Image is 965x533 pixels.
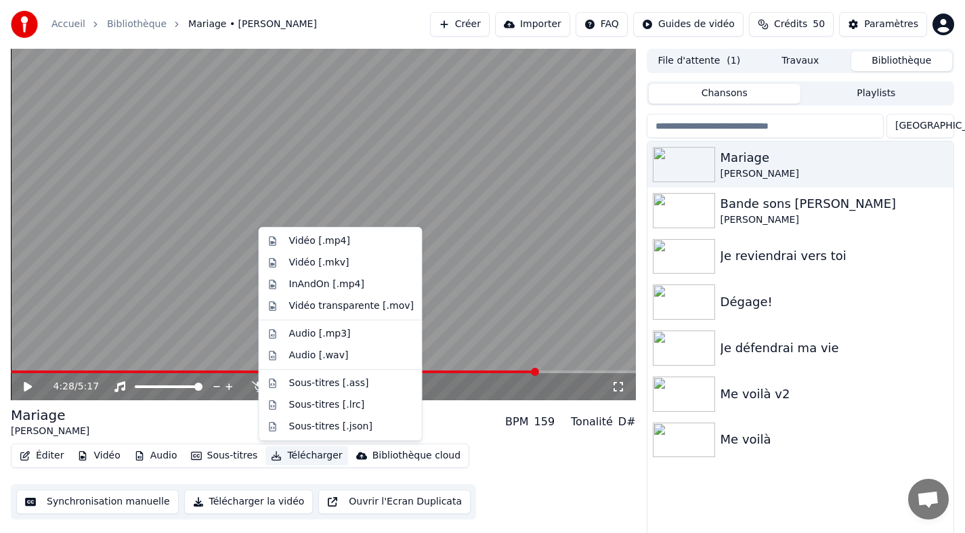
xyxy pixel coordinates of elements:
div: BPM [505,414,528,430]
div: [PERSON_NAME] [11,425,89,438]
div: Sous-titres [.json] [289,420,372,433]
button: Synchronisation manuelle [16,490,179,514]
span: Crédits [774,18,807,31]
button: Crédits50 [749,12,834,37]
button: Ouvrir l'Ecran Duplicata [318,490,471,514]
a: Accueil [51,18,85,31]
span: 4:28 [53,380,74,393]
div: Audio [.mp3] [289,327,351,341]
button: Sous-titres [186,446,263,465]
span: 5:17 [78,380,99,393]
div: Audio [.wav] [289,349,349,362]
div: [PERSON_NAME] [721,213,948,227]
button: File d'attente [649,51,750,71]
div: Je défendrai ma vie [721,339,948,358]
div: Sous-titres [.lrc] [289,398,365,412]
div: Tonalité [571,414,613,430]
button: Chansons [649,84,800,104]
span: Mariage • [PERSON_NAME] [188,18,317,31]
button: Audio [129,446,183,465]
span: 50 [813,18,825,31]
div: InAndOn [.mp4] [289,278,365,291]
span: ( 1 ) [727,54,740,68]
div: Bibliothèque cloud [372,449,460,463]
div: [PERSON_NAME] [721,167,948,181]
button: Paramètres [839,12,927,37]
a: Bibliothèque [107,18,167,31]
button: Créer [430,12,490,37]
div: Mariage [721,148,948,167]
button: Travaux [750,51,851,71]
div: Paramètres [864,18,918,31]
div: Dégage! [721,293,948,312]
div: / [53,380,86,393]
button: Vidéo [72,446,125,465]
button: Importer [495,12,570,37]
button: Télécharger [265,446,347,465]
a: Ouvrir le chat [908,479,949,519]
button: Télécharger la vidéo [184,490,314,514]
div: D# [618,414,636,430]
div: Me voilà [721,430,948,449]
nav: breadcrumb [51,18,317,31]
div: Vidéo [.mkv] [289,256,349,270]
button: Bibliothèque [851,51,952,71]
button: Playlists [800,84,952,104]
button: FAQ [576,12,628,37]
button: Guides de vidéo [633,12,744,37]
div: Sous-titres [.ass] [289,377,369,390]
button: Éditer [14,446,69,465]
div: 159 [534,414,555,430]
div: Mariage [11,406,89,425]
div: Bande sons [PERSON_NAME] [721,194,948,213]
div: Me voilà v2 [721,385,948,404]
div: Vidéo [.mp4] [289,234,350,248]
div: Je reviendrai vers toi [721,247,948,265]
div: Vidéo transparente [.mov] [289,299,414,313]
img: youka [11,11,38,38]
